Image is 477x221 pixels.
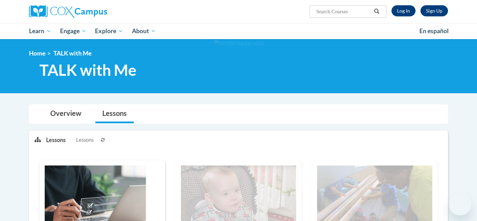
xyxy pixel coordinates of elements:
[29,5,162,18] a: Cox Campus
[95,27,123,35] span: Explore
[449,193,471,215] iframe: Button to launch messaging window
[24,23,56,39] a: Learn
[53,50,91,57] span: TALK with Me
[415,24,453,38] a: En español
[372,7,382,16] button: Search
[19,23,458,39] div: Main menu
[43,105,88,123] a: Overview
[29,27,51,35] span: Learn
[90,23,127,39] a: Explore
[391,5,416,16] a: Log In
[39,61,137,79] span: TALK with Me
[419,27,449,35] span: En español
[420,5,448,16] a: Register
[95,105,134,123] a: Lessons
[60,27,86,35] span: Engage
[132,27,156,35] span: About
[127,23,160,39] a: About
[214,39,263,47] img: Section background
[56,23,91,39] a: Engage
[316,7,372,16] input: Search Courses
[29,50,45,57] a: Home
[76,136,94,144] span: Lessons
[29,5,107,18] img: Cox Campus
[46,136,66,144] p: Lessons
